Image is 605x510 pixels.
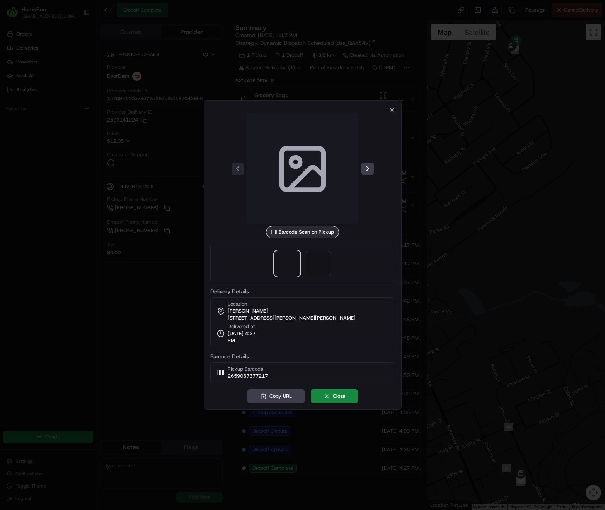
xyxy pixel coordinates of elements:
[311,389,358,403] button: Close
[228,330,263,344] span: [DATE] 4:27 PM
[228,373,268,380] span: 2659037377217
[210,354,395,359] label: Barcode Details
[210,289,395,294] label: Delivery Details
[228,301,247,308] span: Location
[266,226,339,238] div: Barcode Scan on Pickup
[228,315,356,322] span: [STREET_ADDRESS][PERSON_NAME][PERSON_NAME]
[228,366,268,373] span: Pickup Barcode
[228,308,268,315] span: [PERSON_NAME]
[247,389,305,403] button: Copy URL
[228,323,263,330] span: Delivered at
